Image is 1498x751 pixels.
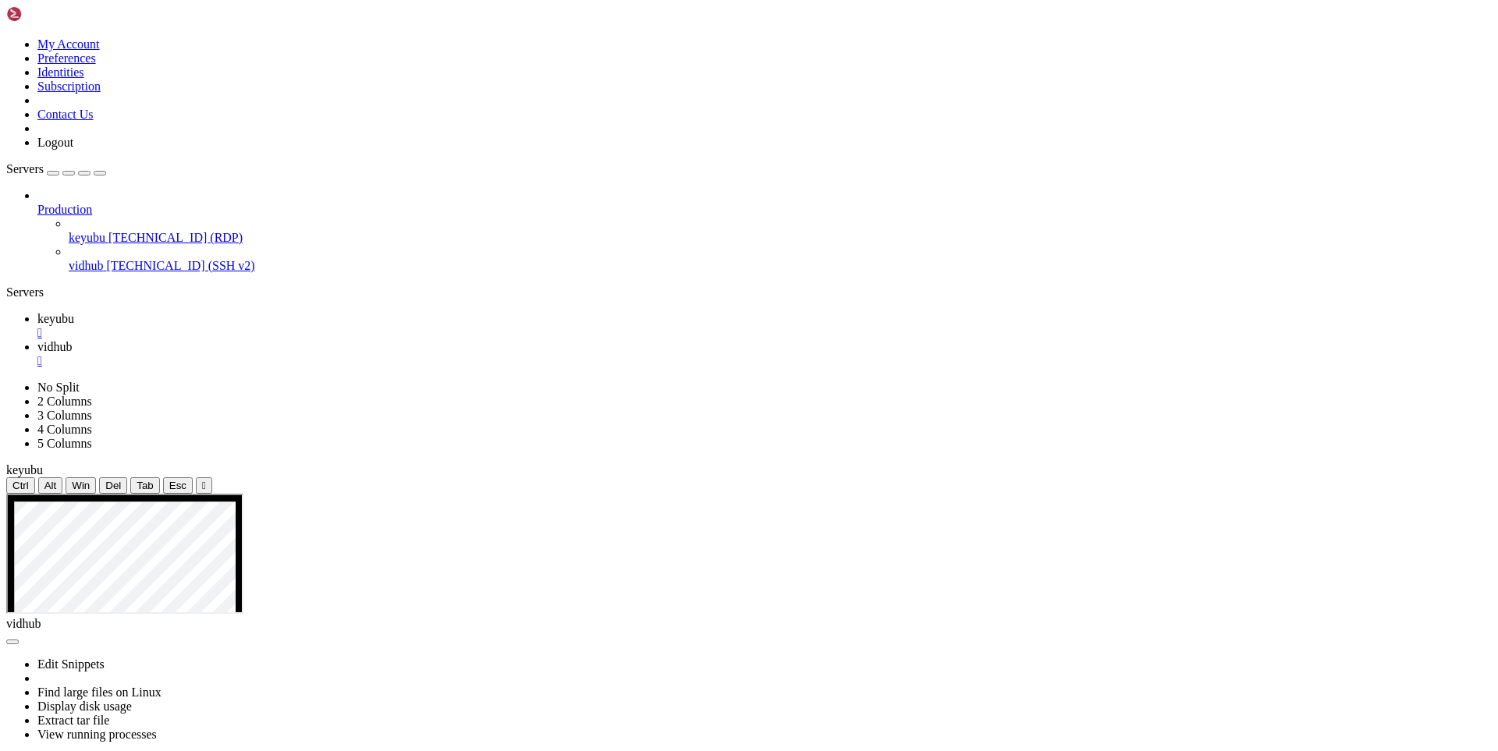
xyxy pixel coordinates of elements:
[37,395,92,408] a: 2 Columns
[72,480,90,491] span: Win
[69,245,1492,273] li: vidhub [TECHNICAL_ID] (SSH v2)
[37,37,100,51] a: My Account
[37,340,1492,368] a: vidhub
[6,6,96,22] img: Shellngn
[37,657,105,671] a: Edit Snippets
[37,66,84,79] a: Identities
[37,423,92,436] a: 4 Columns
[69,231,1492,245] a: keyubu [TECHNICAL_ID] (RDP)
[105,480,121,491] span: Del
[6,46,1295,59] x-row: [root@aaPanel ~]#
[6,162,106,175] a: Servers
[38,477,63,494] button: Alt
[202,480,206,491] div: 
[125,46,131,59] div: (18, 3)
[12,480,29,491] span: Ctrl
[137,480,154,491] span: Tab
[69,259,103,272] span: vidhub
[37,51,96,65] a: Preferences
[6,162,44,175] span: Servers
[37,700,132,713] a: Display disk usage
[37,714,109,727] a: Extract tar file
[6,617,41,630] span: vidhub
[37,409,92,422] a: 3 Columns
[69,231,105,244] span: keyubu
[6,33,1295,46] x-row: Last login: [DATE] from [TECHNICAL_ID]
[37,728,157,741] a: View running processes
[37,437,92,450] a: 5 Columns
[37,203,92,216] span: Production
[37,312,74,325] span: keyubu
[99,477,127,494] button: Del
[37,203,1492,217] a: Production
[6,6,1295,19] x-row: Activate the web console with: systemctl enable --now cockpit.socket
[37,326,1492,340] a: 
[37,685,162,699] a: Find large files on Linux
[196,477,212,494] button: 
[6,463,43,476] span: keyubu
[37,189,1492,273] li: Production
[108,231,243,244] span: [TECHNICAL_ID] (RDP)
[69,259,1492,273] a: vidhub [TECHNICAL_ID] (SSH v2)
[6,477,35,494] button: Ctrl
[37,80,101,93] a: Subscription
[69,217,1492,245] li: keyubu [TECHNICAL_ID] (RDP)
[66,477,96,494] button: Win
[37,340,72,353] span: vidhub
[37,312,1492,340] a: keyubu
[6,285,1492,299] div: Servers
[37,381,80,394] a: No Split
[37,354,1492,368] a: 
[37,108,94,121] a: Contact Us
[130,477,160,494] button: Tab
[37,136,73,149] a: Logout
[169,480,186,491] span: Esc
[163,477,193,494] button: Esc
[44,480,57,491] span: Alt
[106,259,254,272] span: [TECHNICAL_ID] (SSH v2)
